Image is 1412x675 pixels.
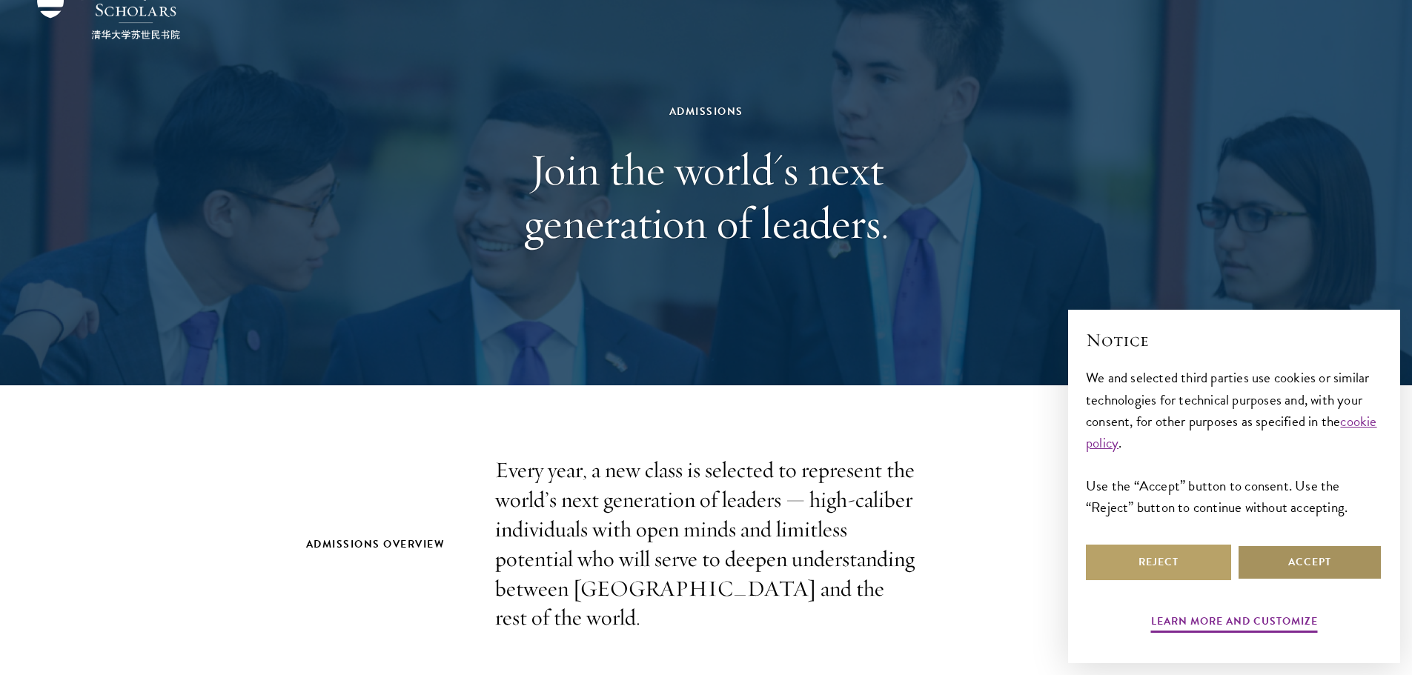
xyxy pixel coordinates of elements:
a: cookie policy [1086,410,1377,453]
p: Every year, a new class is selected to represent the world’s next generation of leaders — high-ca... [495,456,918,633]
div: We and selected third parties use cookies or similar technologies for technical purposes and, wit... [1086,367,1382,517]
button: Accept [1237,545,1382,580]
h1: Join the world's next generation of leaders. [451,143,962,250]
button: Reject [1086,545,1231,580]
button: Learn more and customize [1151,612,1318,635]
div: Admissions [451,102,962,121]
h2: Admissions Overview [306,535,465,553]
h2: Notice [1086,327,1382,353]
